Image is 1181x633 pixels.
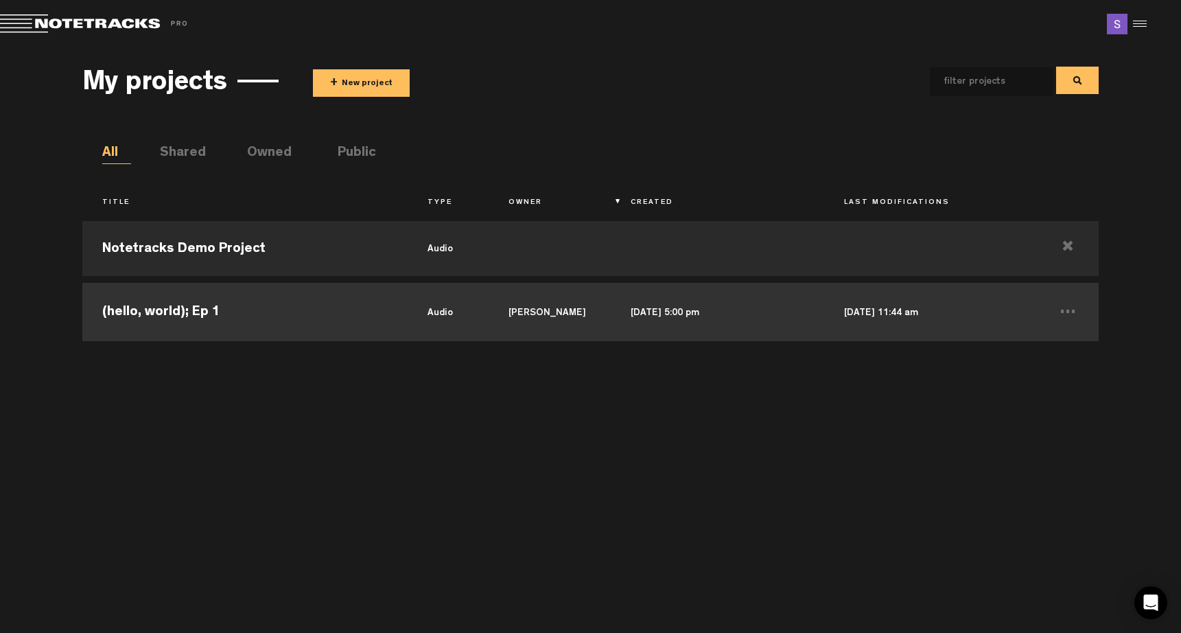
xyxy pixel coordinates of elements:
li: Owned [247,143,276,164]
button: +New project [313,69,410,97]
td: audio [408,218,489,279]
td: (hello, world); Ep 1 [82,279,408,341]
th: Created [611,192,824,215]
h3: My projects [82,69,227,100]
span: + [330,76,338,91]
img: ACg8ocI7rPdQZK6UVgr098K_92T55pwJcfoL1DqsRXHN0KI8p5tq=s96-c [1107,14,1127,34]
td: [DATE] 5:00 pm [611,279,824,341]
th: Title [82,192,408,215]
th: Type [408,192,489,215]
div: Open Intercom Messenger [1134,586,1167,619]
li: Shared [160,143,189,164]
li: Public [338,143,366,164]
td: Notetracks Demo Project [82,218,408,279]
th: Last Modifications [824,192,1038,215]
td: ... [1038,279,1099,341]
td: audio [408,279,489,341]
td: [DATE] 11:44 am [824,279,1038,341]
input: filter projects [930,67,1031,96]
li: All [102,143,131,164]
td: [PERSON_NAME] [489,279,611,341]
th: Owner [489,192,611,215]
